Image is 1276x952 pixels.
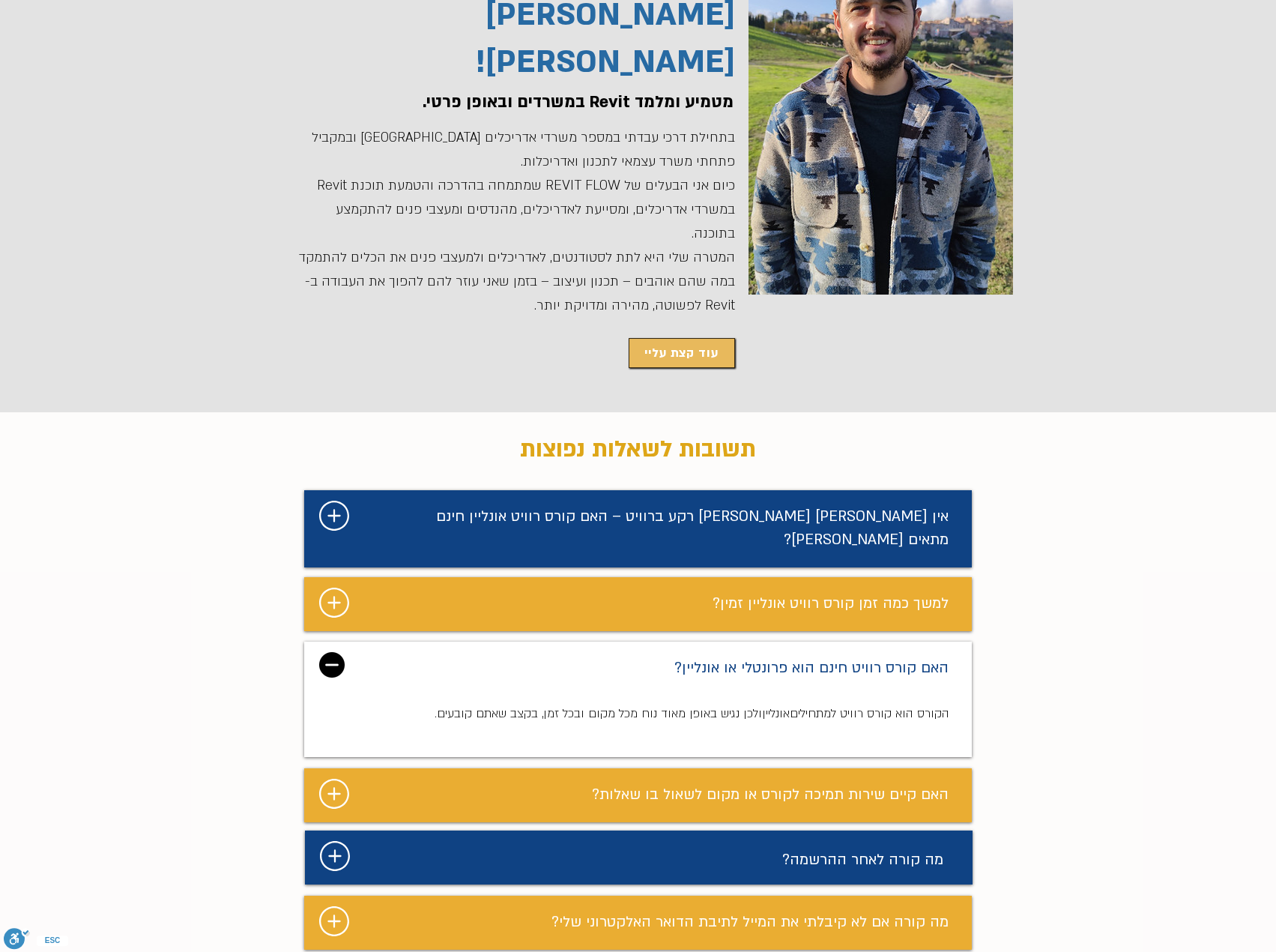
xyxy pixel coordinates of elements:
span: האם קורס רוויט חינם הוא פרונטלי או אונליין? [674,658,949,678]
span: כיום אני הבעלים של REVIT FLOW שמתמחה בהדרכה והטמעת תוכנת Revit במשרדי אדריכלים, ומסייעת לאדריכלים... [317,177,735,242]
span: ​מה קורה לאחר ההרשמה? [782,850,943,870]
span: מטמיע ומלמד Revit במשרדים ובאופן פרטי. [423,91,734,113]
span: ולכן נגיש באופן מאוד נוח מכל מקום ובכל זמן, בקצב שאתם קובעים. [435,705,762,722]
div: מצגת [305,831,973,885]
img: minus [319,652,345,678]
span: תשובות לשאלות נפוצות [520,433,756,465]
span: הקורס הוא קורס רוויט למתחילים [790,705,949,722]
div: מצגת [304,642,972,757]
span: אונליין [435,705,949,722]
div: מצגת [304,490,972,567]
div: מצגת [304,577,972,631]
span: עוד קצת עליי [644,343,719,364]
span: האם קיים שירות תמיכה לקורס או מקום לשאול בו שאלות? [592,785,949,804]
a: עוד קצת עליי [629,338,735,368]
span: אין [PERSON_NAME] [PERSON_NAME] רקע ברוויט – האם קורס רוויט אונליין חינם מתאים [PERSON_NAME]? [436,507,949,549]
div: מצגת [304,896,972,950]
span: בתחילת דרכי עבדתי במספר משרדי אדריכלים [GEOGRAPHIC_DATA] ובמקביל פתחתי משרד עצמאי לתכנון ואדריכלות. [312,129,735,170]
div: מצגת [304,768,972,822]
span: למשך כמה זמן קורס רוויט אונליין זמין? [713,594,949,613]
span: ​המטרה שלי היא לתת לסטודנטים, לאדריכלים ולמעצבי פנים את הכלים להתמקד במה שהם אוהבים – תכנון ועיצו... [299,249,735,314]
span: מה קורה אם לא קיבלתי את המייל לתיבת הדואר האלקטרוני שלי? [551,912,949,932]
